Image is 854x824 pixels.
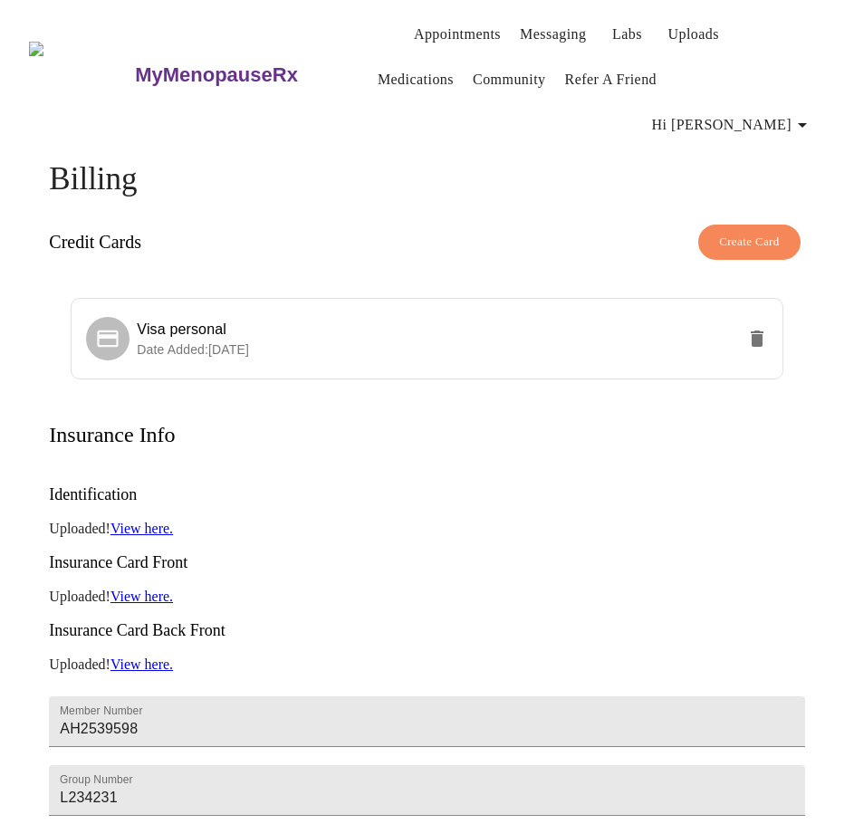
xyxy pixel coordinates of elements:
[407,16,508,53] button: Appointments
[49,521,804,537] p: Uploaded!
[735,317,779,360] button: delete
[558,62,665,98] button: Refer a Friend
[49,656,804,673] p: Uploaded!
[49,589,804,605] p: Uploaded!
[645,107,820,143] button: Hi [PERSON_NAME]
[49,485,804,504] h3: Identification
[137,342,249,357] span: Date Added: [DATE]
[612,22,642,47] a: Labs
[49,553,804,572] h3: Insurance Card Front
[110,521,173,536] a: View here.
[135,63,298,87] h3: MyMenopauseRx
[49,621,804,640] h3: Insurance Card Back Front
[414,22,501,47] a: Appointments
[513,16,593,53] button: Messaging
[652,112,813,138] span: Hi [PERSON_NAME]
[49,232,141,253] h3: Credit Cards
[49,161,804,197] h4: Billing
[370,62,461,98] button: Medications
[473,67,546,92] a: Community
[29,42,133,110] img: MyMenopauseRx Logo
[660,16,726,53] button: Uploads
[520,22,586,47] a: Messaging
[133,43,370,107] a: MyMenopauseRx
[378,67,454,92] a: Medications
[110,589,173,604] a: View here.
[565,67,657,92] a: Refer a Friend
[110,656,173,672] a: View here.
[667,22,719,47] a: Uploads
[49,423,175,447] h3: Insurance Info
[137,321,226,337] span: Visa personal
[719,232,780,253] span: Create Card
[698,225,801,260] button: Create Card
[465,62,553,98] button: Community
[598,16,656,53] button: Labs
